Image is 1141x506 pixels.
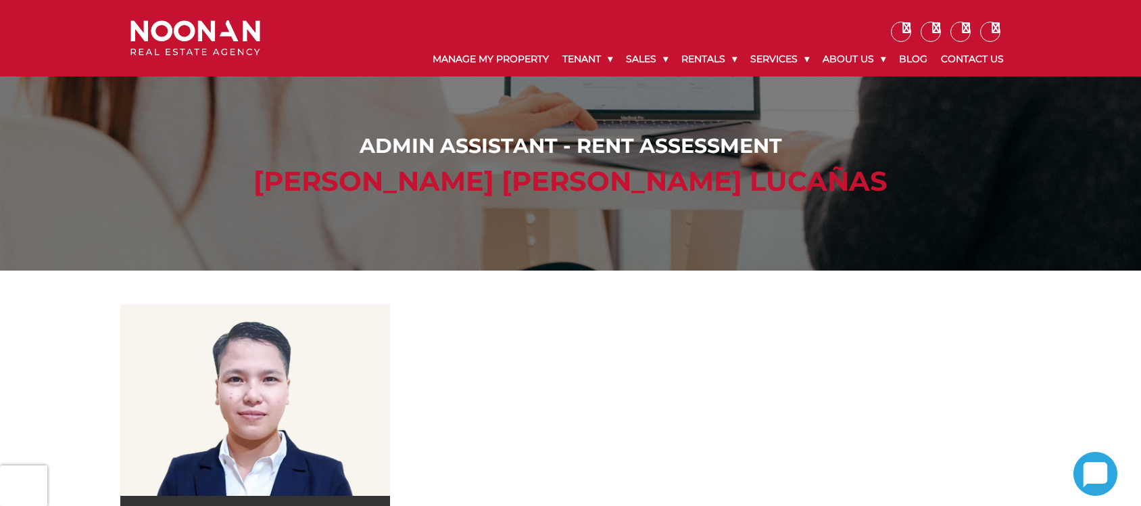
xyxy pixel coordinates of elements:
[816,42,892,76] a: About Us
[426,42,556,76] a: Manage My Property
[675,42,744,76] a: Rentals
[120,304,391,496] img: Sarah Jane Lucañas
[130,20,260,56] img: Noonan Real Estate Agency
[934,42,1011,76] a: Contact Us
[134,134,1008,158] h1: Admin Assistant - Rent Assessment
[892,42,934,76] a: Blog
[556,42,619,76] a: Tenant
[134,165,1008,198] h2: [PERSON_NAME] [PERSON_NAME] Lucañas
[619,42,675,76] a: Sales
[744,42,816,76] a: Services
